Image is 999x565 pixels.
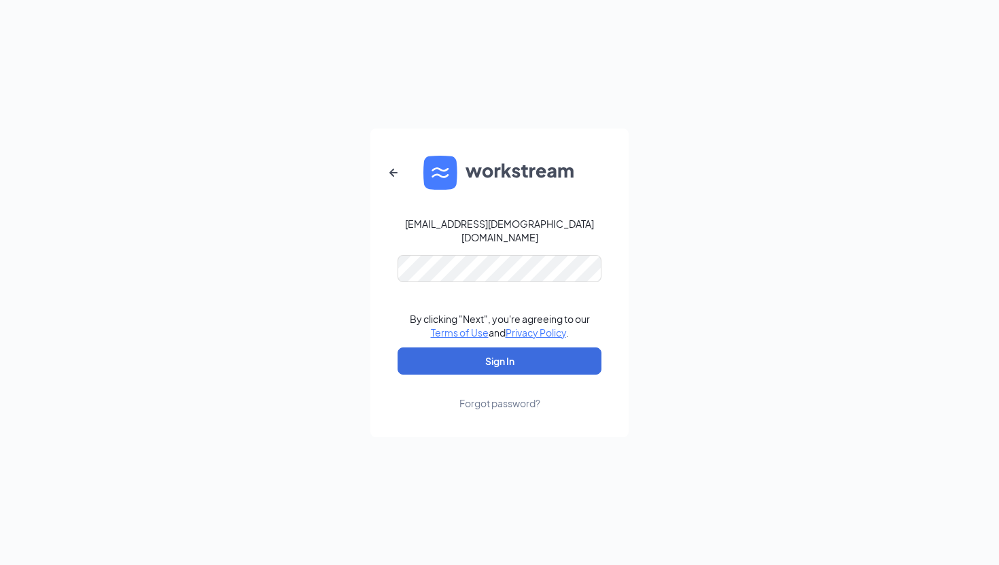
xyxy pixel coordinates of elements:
[410,312,590,339] div: By clicking "Next", you're agreeing to our and .
[377,156,410,189] button: ArrowLeftNew
[385,165,402,181] svg: ArrowLeftNew
[423,156,576,190] img: WS logo and Workstream text
[431,326,489,339] a: Terms of Use
[398,347,601,375] button: Sign In
[459,375,540,410] a: Forgot password?
[459,396,540,410] div: Forgot password?
[506,326,566,339] a: Privacy Policy
[398,217,601,244] div: [EMAIL_ADDRESS][DEMOGRAPHIC_DATA][DOMAIN_NAME]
